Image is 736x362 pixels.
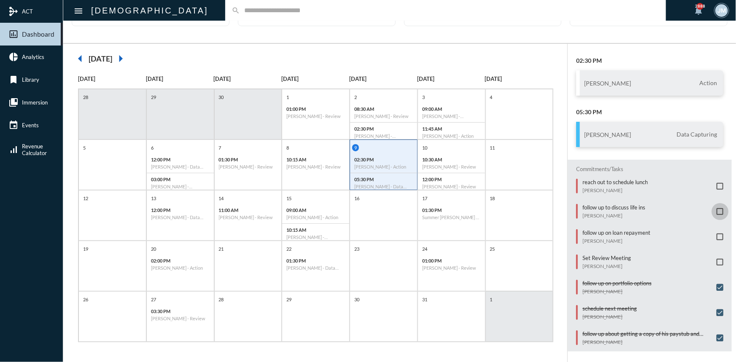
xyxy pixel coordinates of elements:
span: Events [22,122,39,129]
p: 5 [81,144,88,151]
p: [PERSON_NAME] [582,187,648,193]
p: [DATE] [349,75,417,82]
h2: Commitments/Tasks [576,166,723,172]
p: Set Review Meeting [582,255,631,261]
p: [DATE] [417,75,485,82]
h6: [PERSON_NAME] - Review [422,164,481,169]
p: schedule next meeting [582,305,637,312]
span: Immersion [22,99,48,106]
p: 12:00 PM [151,207,210,213]
p: 4 [488,94,495,101]
p: 20 [149,245,158,252]
h6: [PERSON_NAME] - Verification [422,113,481,119]
mat-icon: event [8,120,19,130]
p: 28 [81,94,90,101]
p: 21 [217,245,226,252]
p: 3 [420,94,427,101]
p: 01:30 PM [422,207,481,213]
p: 23 [352,245,361,252]
p: 10 [420,144,429,151]
p: 7 [217,144,224,151]
p: 26 [81,296,90,303]
h6: [PERSON_NAME] - Investment Compliance Review [286,234,345,240]
p: 01:00 PM [422,258,481,263]
p: 12:00 PM [151,157,210,162]
mat-icon: signal_cellular_alt [8,145,19,155]
p: [DATE] [78,75,146,82]
h2: [DEMOGRAPHIC_DATA] [91,4,208,17]
button: Toggle sidenav [70,2,87,19]
mat-icon: mediation [8,6,19,16]
p: 28 [217,296,226,303]
span: Analytics [22,54,44,60]
h6: Summer [PERSON_NAME] - Income Protection [422,215,481,220]
span: Data Capturing [674,131,719,138]
p: reach out to schedule lunch [582,179,648,185]
h6: [PERSON_NAME] - Investment Compliance Review [151,184,210,189]
h6: [PERSON_NAME] - Action [354,164,413,169]
h2: [DATE] [89,54,112,63]
span: Action [697,79,719,87]
span: ACT [22,8,33,15]
p: 13 [149,195,158,202]
p: 02:30 PM [354,126,413,131]
p: 27 [149,296,158,303]
span: Library [22,76,39,83]
div: 2888 [697,3,704,10]
p: 05:30 PM [354,177,413,182]
p: 01:30 PM [219,157,278,162]
p: 30 [217,94,226,101]
p: 03:30 PM [151,308,210,314]
p: 29 [284,296,294,303]
p: 8 [284,144,291,151]
h6: [PERSON_NAME] - Review [219,164,278,169]
mat-icon: search [232,6,240,15]
p: 18 [488,195,497,202]
mat-icon: notifications [693,5,704,16]
h2: 02:30 PM [576,57,723,64]
p: follow up about getting a copy of his paystub and setting next meeting [582,330,712,337]
p: follow up on portfolio options [582,280,652,287]
mat-icon: arrow_right [112,50,129,67]
mat-icon: arrow_left [72,50,89,67]
div: JM [715,4,728,17]
h2: 05:30 PM [576,108,723,115]
p: 17 [420,195,429,202]
p: 01:30 PM [286,258,345,263]
p: 22 [284,245,294,252]
mat-icon: collections_bookmark [8,97,19,107]
p: 25 [488,245,497,252]
p: 11:45 AM [422,126,481,131]
p: [DATE] [214,75,282,82]
h6: [PERSON_NAME] - Action [286,215,345,220]
mat-icon: Side nav toggle icon [73,6,84,16]
h3: [PERSON_NAME] [584,80,631,87]
h6: [PERSON_NAME] - Action [422,133,481,139]
p: 10:15 AM [286,227,345,233]
p: 12:00 PM [422,177,481,182]
mat-icon: pie_chart [8,52,19,62]
h6: [PERSON_NAME] - Investment Compliance Review [354,133,413,139]
p: [PERSON_NAME] [582,339,712,345]
p: 29 [149,94,158,101]
p: 15 [284,195,294,202]
mat-icon: insert_chart_outlined [8,29,19,39]
p: [PERSON_NAME] [582,288,652,295]
p: [PERSON_NAME] [582,212,645,219]
p: 11:00 AM [219,207,278,213]
h6: [PERSON_NAME] - Data Capturing [354,184,413,189]
p: 16 [352,195,361,202]
p: [PERSON_NAME] [582,238,650,244]
p: 1 [488,296,495,303]
span: Revenue Calculator [22,143,47,156]
h6: [PERSON_NAME] - Review [151,316,210,321]
h6: [PERSON_NAME] - Review [422,265,481,271]
h6: [PERSON_NAME] - Action [151,265,210,271]
mat-icon: bookmark [8,75,19,85]
h6: [PERSON_NAME] - Review [422,184,481,189]
p: 31 [420,296,429,303]
p: 08:30 AM [354,106,413,112]
h6: [PERSON_NAME] - Data Capturing [151,215,210,220]
p: follow up to discuss life ins [582,204,645,211]
p: [PERSON_NAME] [582,314,637,320]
